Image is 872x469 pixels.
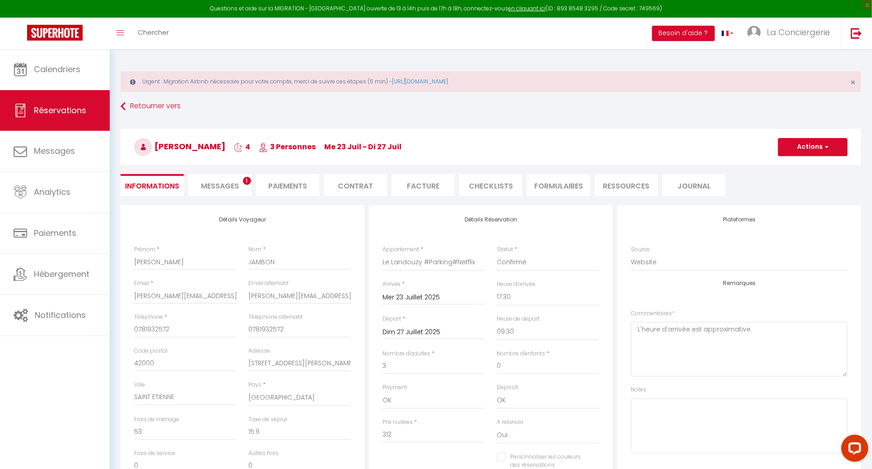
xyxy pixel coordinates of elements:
a: [URL][DOMAIN_NAME] [392,78,448,85]
label: Départ [382,315,401,323]
li: FORMULAIRES [527,174,590,196]
label: Autres frais [248,449,279,458]
span: × [850,77,855,88]
label: Adresse [248,347,270,355]
span: me 23 Juil - di 27 Juil [324,142,401,152]
label: Frais de ménage [134,415,179,424]
button: Actions [778,138,848,156]
h4: Détails Réservation [382,216,599,223]
span: 1 [243,177,251,185]
label: Arrivée [382,280,401,289]
span: Calendriers [34,64,80,75]
span: Chercher [138,28,169,37]
li: Facture [392,174,455,196]
li: Ressources [595,174,658,196]
span: Paiements [34,227,76,239]
span: [PERSON_NAME] [134,141,225,152]
a: Chercher [131,18,176,49]
span: Messages [201,181,239,191]
label: Heure d'arrivée [497,280,536,289]
label: Pays [248,381,261,389]
label: Notes [631,386,646,394]
span: Analytics [34,186,70,198]
img: Super Booking [27,25,83,41]
label: Statut [497,245,513,254]
label: Nom [248,245,261,254]
label: Téléphone alternatif [248,313,303,322]
label: A relancer [497,418,523,427]
label: Commentaires [631,309,675,318]
span: 3 Personnes [259,142,316,152]
span: 4 [234,142,250,152]
label: Ville [134,381,145,389]
label: Deposit [497,383,518,392]
button: Besoin d'aide ? [652,26,715,41]
label: Payment [382,383,407,392]
label: Code postal [134,347,168,355]
li: CHECKLISTS [459,174,522,196]
img: ... [747,26,761,39]
li: Paiements [256,174,319,196]
label: Heure de départ [497,315,540,323]
label: Prix nuitées [382,418,413,427]
label: Email alternatif [248,279,289,288]
label: Frais de service [134,449,175,458]
span: Notifications [35,309,86,321]
label: Appartement [382,245,419,254]
li: Contrat [324,174,387,196]
div: Urgent : Migration Airbnb nécessaire pour votre compte, merci de suivre ces étapes (5 min) - [121,71,861,92]
h4: Plateformes [631,216,848,223]
img: logout [851,28,862,39]
label: Nombre d'adultes [382,349,430,358]
label: Taxe de séjour [248,415,287,424]
li: Journal [662,174,726,196]
label: Téléphone [134,313,163,322]
span: Hébergement [34,268,89,280]
button: Close [850,78,855,87]
a: Retourner vers [121,98,861,115]
li: Informations [121,174,184,196]
label: Email [134,279,149,288]
h4: Remarques [631,280,848,286]
label: Nombre d'enfants [497,349,545,358]
iframe: LiveChat chat widget [834,431,872,469]
label: Prénom [134,245,155,254]
span: Réservations [34,105,86,116]
a: ... La Conciergerie [741,18,841,49]
label: Source [631,245,650,254]
a: en cliquant ici [508,5,546,12]
span: Messages [34,145,75,156]
span: La Conciergerie [767,27,830,38]
h4: Détails Voyageur [134,216,351,223]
